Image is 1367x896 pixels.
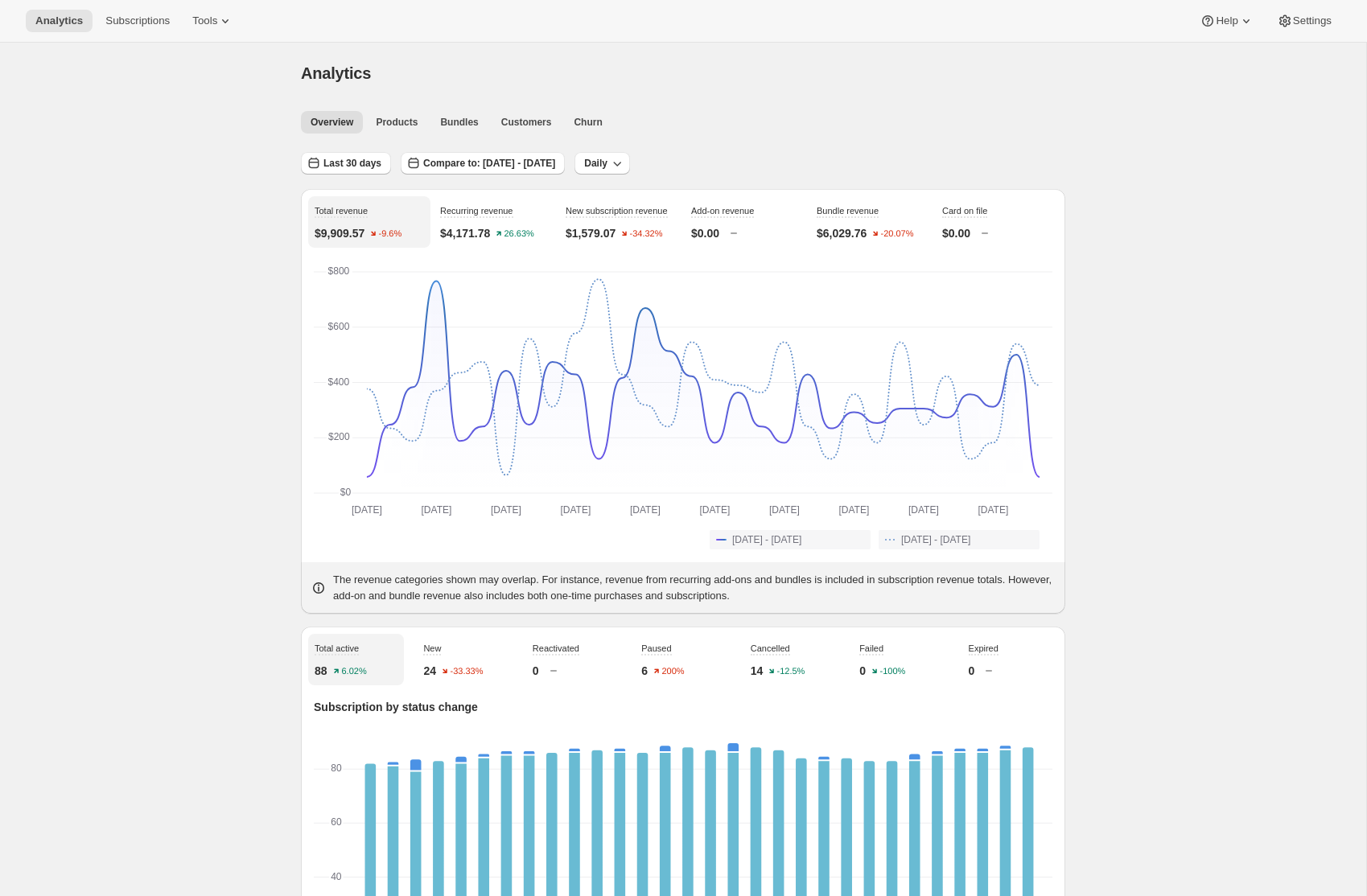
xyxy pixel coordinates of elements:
[566,225,616,241] p: $1,579.07
[314,699,1052,715] p: Subscription by status change
[1267,10,1341,32] button: Settings
[710,530,871,549] button: [DATE] - [DATE]
[311,116,353,129] span: Overview
[328,321,350,332] text: $600
[977,745,988,746] rect: Expired-6 0
[315,225,364,241] p: $9,909.57
[328,265,350,277] text: $800
[641,643,671,653] span: Paused
[932,751,943,755] rect: New-1 1
[942,225,970,241] p: $0.00
[859,663,866,679] p: 0
[328,431,350,442] text: $200
[315,643,359,653] span: Total active
[561,504,591,516] text: [DATE]
[192,14,217,27] span: Tools
[699,504,730,516] text: [DATE]
[35,14,83,27] span: Analytics
[301,64,371,82] span: Analytics
[978,504,1008,516] text: [DATE]
[660,745,671,746] rect: Expired-6 0
[365,745,377,746] rect: Expired-6 0
[440,225,490,241] p: $4,171.78
[727,743,739,753] rect: New-1 3
[105,14,170,27] span: Subscriptions
[660,746,671,753] rect: New-1 2
[410,759,422,771] rect: New-1 4
[423,643,441,653] span: New
[909,754,920,761] rect: New-1 2
[954,749,966,753] rect: New-1 1
[859,643,883,653] span: Failed
[969,643,998,653] span: Expired
[401,152,565,175] button: Compare to: [DATE] - [DATE]
[838,504,869,516] text: [DATE]
[388,762,399,766] rect: New-1 1
[817,206,879,216] span: Bundle revenue
[501,751,513,755] rect: New-1 1
[909,745,920,746] rect: Expired-6 0
[662,667,685,676] text: 200%
[818,757,830,761] rect: New-1 1
[879,530,1040,549] button: [DATE] - [DATE]
[881,229,914,239] text: -20.07%
[751,745,762,746] rect: Expired-6 0
[422,504,452,516] text: [DATE]
[440,206,513,216] span: Recurring revenue
[615,745,626,746] rect: Expired-6 0
[328,376,350,388] text: $400
[591,745,603,746] rect: Expired-6 0
[637,745,649,746] rect: Expired-6 0
[901,533,970,546] span: [DATE] - [DATE]
[1190,10,1263,32] button: Help
[566,206,668,216] span: New subscription revenue
[908,504,939,516] text: [DATE]
[546,745,558,746] rect: Expired-6 0
[501,116,552,129] span: Customers
[1000,745,1011,746] rect: Expired-6 0
[1216,14,1237,27] span: Help
[732,533,801,546] span: [DATE] - [DATE]
[340,487,352,498] text: $0
[574,152,630,175] button: Daily
[315,206,368,216] span: Total revenue
[183,10,243,32] button: Tools
[423,157,555,170] span: Compare to: [DATE] - [DATE]
[942,206,987,216] span: Card on file
[569,745,580,746] rect: Expired-6 0
[504,229,535,239] text: 26.63%
[932,745,943,746] rect: Expired-6 0
[841,745,852,746] rect: Expired-6 0
[691,225,719,241] p: $0.00
[630,229,663,239] text: -34.32%
[691,206,754,216] span: Add-on revenue
[727,745,739,746] rect: Expired-6 0
[323,157,381,170] span: Last 30 days
[379,229,402,239] text: -9.6%
[1293,14,1332,27] span: Settings
[352,504,382,516] text: [DATE]
[954,745,966,746] rect: Expired-6 0
[331,762,342,774] text: 80
[1023,745,1034,746] rect: Expired-6 0
[423,663,436,679] p: 24
[630,504,661,516] text: [DATE]
[769,504,800,516] text: [DATE]
[96,10,179,32] button: Subscriptions
[705,745,716,746] rect: Expired-6 0
[969,663,975,679] p: 0
[569,749,580,753] rect: New-1 1
[773,745,784,746] rect: Expired-6 0
[879,667,905,676] text: -100%
[796,745,807,746] rect: Expired-6 0
[333,572,1056,604] p: The revenue categories shown may overlap. For instance, revenue from recurring add-ons and bundle...
[1000,746,1011,750] rect: New-1 1
[817,225,867,241] p: $6,029.76
[641,663,648,679] p: 6
[455,757,467,764] rect: New-1 2
[864,745,875,746] rect: Expired-6 0
[584,157,607,170] span: Daily
[331,871,342,882] text: 40
[524,745,535,746] rect: Expired-6 0
[751,663,764,679] p: 14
